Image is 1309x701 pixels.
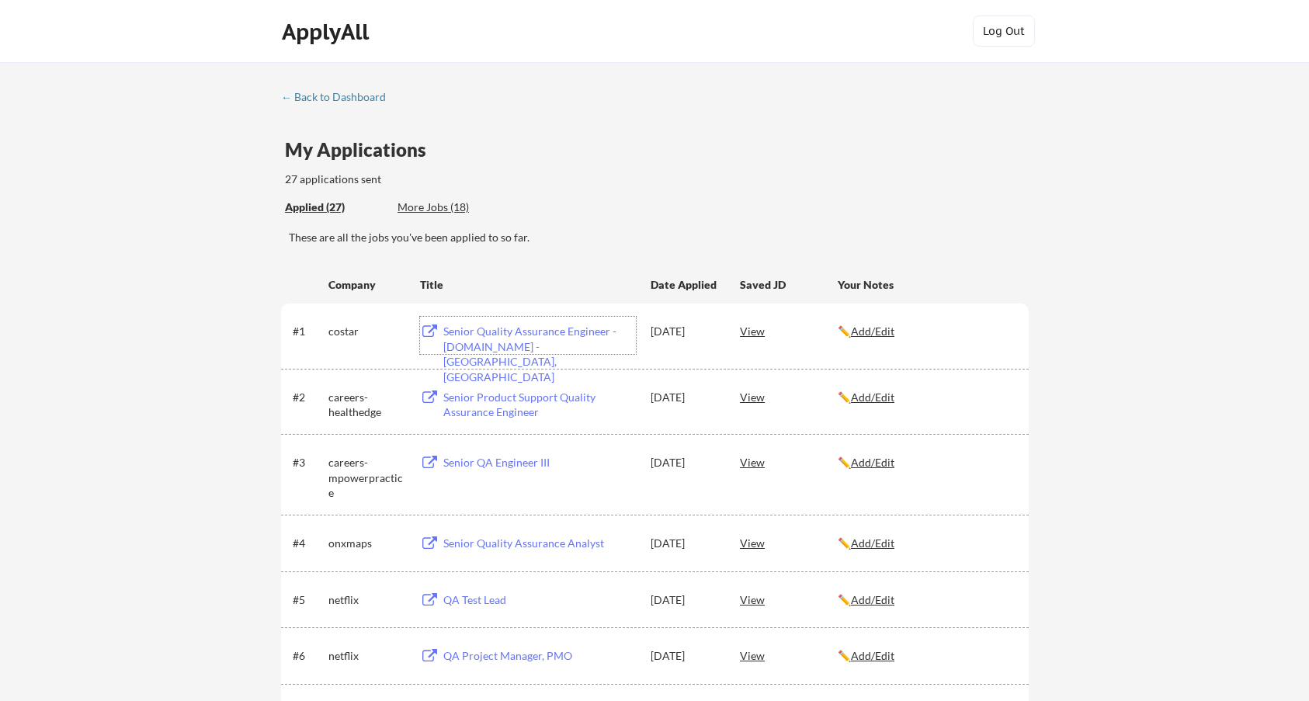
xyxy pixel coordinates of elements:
u: Add/Edit [851,456,894,469]
div: Your Notes [838,277,1015,293]
div: costar [328,324,406,339]
div: [DATE] [651,648,719,664]
div: ← Back to Dashboard [281,92,398,102]
div: View [740,585,838,613]
div: ✏️ [838,648,1015,664]
div: netflix [328,648,406,664]
div: View [740,448,838,476]
div: #6 [293,648,323,664]
div: #3 [293,455,323,470]
div: Date Applied [651,277,719,293]
div: Senior QA Engineer III [443,455,636,470]
u: Add/Edit [851,649,894,662]
div: Senior Quality Assurance Analyst [443,536,636,551]
div: Senior Quality Assurance Engineer - [DOMAIN_NAME] - [GEOGRAPHIC_DATA], [GEOGRAPHIC_DATA] [443,324,636,384]
div: #5 [293,592,323,608]
div: 27 applications sent [285,172,585,187]
div: QA Project Manager, PMO [443,648,636,664]
div: QA Test Lead [443,592,636,608]
div: Title [420,277,636,293]
div: Company [328,277,406,293]
u: Add/Edit [851,324,894,338]
div: #4 [293,536,323,551]
u: Add/Edit [851,593,894,606]
div: These are all the jobs you've been applied to so far. [285,200,386,216]
div: View [740,529,838,557]
div: View [740,317,838,345]
div: My Applications [285,141,439,159]
div: careers-healthedge [328,390,406,420]
div: [DATE] [651,390,719,405]
u: Add/Edit [851,390,894,404]
div: Senior Product Support Quality Assurance Engineer [443,390,636,420]
u: Add/Edit [851,536,894,550]
div: More Jobs (18) [398,200,512,215]
div: ✏️ [838,592,1015,608]
div: #1 [293,324,323,339]
div: ✏️ [838,390,1015,405]
div: #2 [293,390,323,405]
div: onxmaps [328,536,406,551]
div: These are all the jobs you've been applied to so far. [289,230,1029,245]
a: ← Back to Dashboard [281,91,398,106]
div: careers-mpowerpractice [328,455,406,501]
div: [DATE] [651,592,719,608]
div: ✏️ [838,455,1015,470]
div: [DATE] [651,324,719,339]
div: These are job applications we think you'd be a good fit for, but couldn't apply you to automatica... [398,200,512,216]
div: View [740,383,838,411]
div: [DATE] [651,536,719,551]
div: netflix [328,592,406,608]
button: Log Out [973,16,1035,47]
div: ApplyAll [282,19,373,45]
div: View [740,641,838,669]
div: Applied (27) [285,200,386,215]
div: ✏️ [838,536,1015,551]
div: Saved JD [740,270,838,298]
div: [DATE] [651,455,719,470]
div: ✏️ [838,324,1015,339]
